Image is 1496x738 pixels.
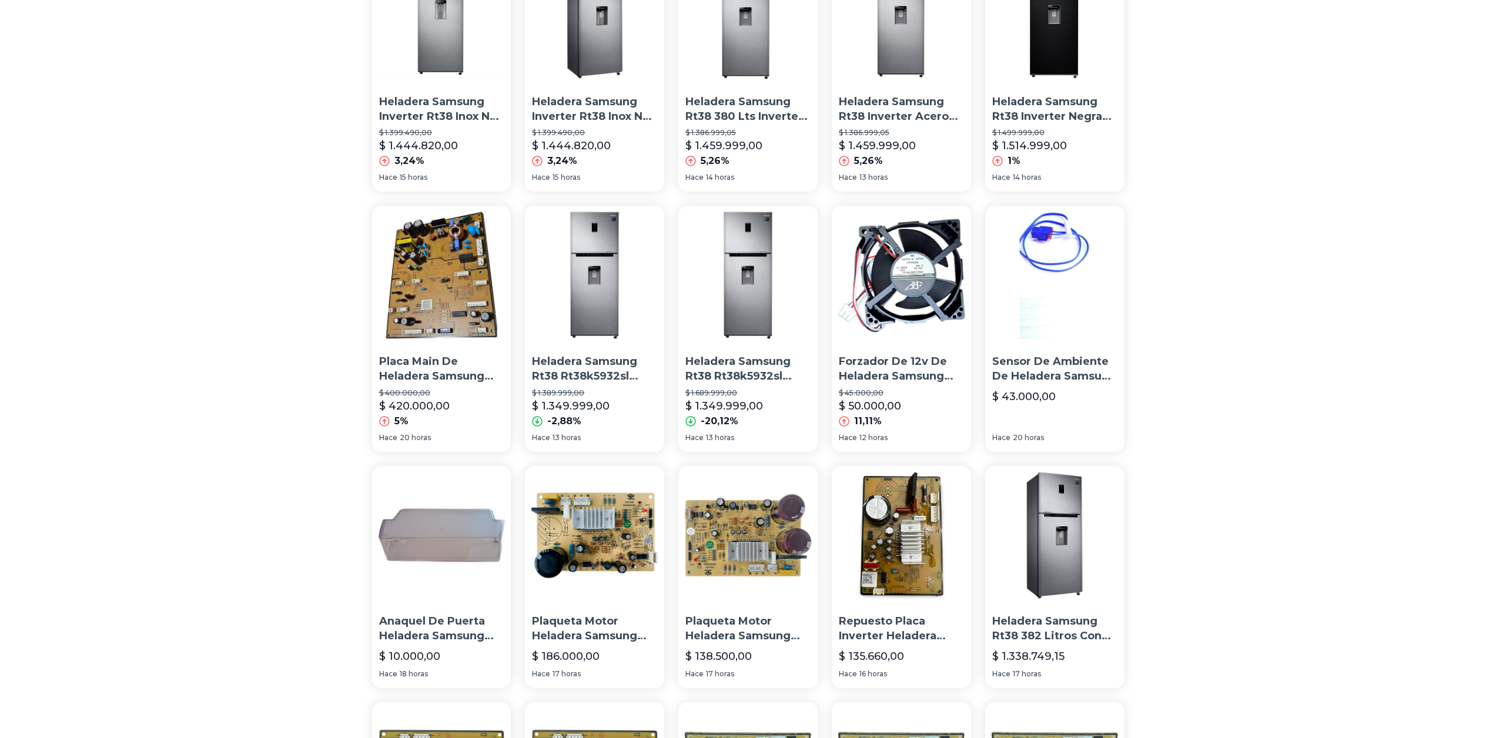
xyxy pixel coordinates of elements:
[685,669,704,679] span: Hace
[685,354,811,384] p: Heladera Samsung Rt38 Rt38k5932sl 380lt Inverter No Frost
[379,128,504,137] p: $ 1.399.490,00
[553,669,581,679] span: 17 horas
[400,669,428,679] span: 18 horas
[379,173,397,182] span: Hace
[400,433,431,442] span: 20 horas
[678,466,818,605] img: Plaqueta Motor Heladera Samsung Inverter Rt32 Rt35 Rt38 459f
[992,137,1067,154] p: $ 1.514.999,00
[532,137,611,154] p: $ 1.444.820,00
[992,95,1117,124] p: Heladera Samsung Rt38 Inverter Negra 380 Lts Twin Cooling
[394,414,409,428] p: 5%
[985,466,1124,688] a: Heladera Samsung Rt38 382 Litros Con Dispenser InoxHeladera Samsung Rt38 382 Litros Con Dispenser...
[839,354,964,384] p: Forzador De 12v De Heladera Samsung Rt38 Rt32
[839,614,964,643] p: Repuesto Placa Inverter Heladera Samsung Rt32 Rt35 Rt38 Orig
[992,354,1117,384] p: Sensor De Ambiente De Heladera Samsung Rt38 Rt35 Rt32
[685,137,762,154] p: $ 1.459.999,00
[685,95,811,124] p: Heladera Samsung Rt38 380 Lts Inverter Acero Twin Cooling
[379,388,504,398] p: $ 400.000,00
[532,669,550,679] span: Hace
[379,648,440,665] p: $ 10.000,00
[372,466,511,605] img: Anaquel De Puerta Heladera Samsung Rt35 Y Rt38
[532,433,550,442] span: Hace
[525,206,664,451] a: Heladera Samsung Rt38 Rt38k5932sl 380lt Inverter No FrostHeladera Samsung Rt38 Rt38k5932sl 380lt ...
[394,154,424,168] p: 3,24%
[706,173,734,182] span: 14 horas
[985,206,1124,345] img: Sensor De Ambiente De Heladera Samsung Rt38 Rt35 Rt32
[372,466,511,688] a: Anaquel De Puerta Heladera Samsung Rt35 Y Rt38Anaquel De Puerta Heladera Samsung Rt35 Y Rt38$ 10....
[992,614,1117,643] p: Heladera Samsung Rt38 382 Litros Con Dispenser Inox
[400,173,427,182] span: 15 horas
[525,206,664,345] img: Heladera Samsung Rt38 Rt38k5932sl 380lt Inverter No Frost
[839,648,904,665] p: $ 135.660,00
[678,206,818,451] a: Heladera Samsung Rt38 Rt38k5932sl 380lt Inverter No FrostHeladera Samsung Rt38 Rt38k5932sl 380lt ...
[839,173,857,182] span: Hace
[1013,433,1044,442] span: 20 horas
[532,173,550,182] span: Hace
[553,173,580,182] span: 15 horas
[379,354,504,384] p: Placa Main De Heladera Samsung Rt38
[859,669,887,679] span: 16 horas
[553,433,581,442] span: 13 horas
[685,388,811,398] p: $ 1.689.999,00
[992,128,1117,137] p: $ 1.499.999,00
[706,433,734,442] span: 13 horas
[992,433,1010,442] span: Hace
[839,398,901,414] p: $ 50.000,00
[701,154,729,168] p: 5,26%
[832,206,971,451] a: Forzador De 12v De Heladera Samsung Rt38 Rt32Forzador De 12v De Heladera Samsung Rt38 Rt32$ 45.00...
[685,433,704,442] span: Hace
[854,414,882,428] p: 11,11%
[992,648,1065,665] p: $ 1.338.749,15
[701,414,738,428] p: -20,12%
[547,414,581,428] p: -2,88%
[992,388,1056,405] p: $ 43.000,00
[379,137,458,154] p: $ 1.444.820,00
[532,398,610,414] p: $ 1.349.999,00
[379,614,504,643] p: Anaquel De Puerta Heladera Samsung Rt35 Y Rt38
[685,128,811,137] p: $ 1.386.999,05
[532,354,657,384] p: Heladera Samsung Rt38 Rt38k5932sl 380lt Inverter No Frost
[985,466,1124,605] img: Heladera Samsung Rt38 382 Litros Con Dispenser Inox
[532,648,600,665] p: $ 186.000,00
[839,95,964,124] p: Heladera Samsung Rt38 Inverter Acero Dispenser 380 Litros
[985,206,1124,451] a: Sensor De Ambiente De Heladera Samsung Rt38 Rt35 Rt32Sensor De Ambiente De Heladera Samsung Rt38 ...
[685,648,752,665] p: $ 138.500,00
[532,614,657,643] p: Plaqueta Motor Heladera Samsung Inverter Rt32 Rt35 Rt38
[372,206,511,345] img: Placa Main De Heladera Samsung Rt38
[379,669,397,679] span: Hace
[532,128,657,137] p: $ 1.399.490,00
[532,95,657,124] p: Heladera Samsung Inverter Rt38 Inox No Frost Envío S/c Caba
[547,154,577,168] p: 3,24%
[706,669,734,679] span: 17 horas
[832,466,971,688] a: Repuesto Placa Inverter Heladera Samsung Rt32 Rt35 Rt38 OrigRepuesto Placa Inverter Heladera Sams...
[839,433,857,442] span: Hace
[839,128,964,137] p: $ 1.386.999,05
[859,433,888,442] span: 12 horas
[685,614,811,643] p: Plaqueta Motor Heladera Samsung Inverter Rt32 Rt35 Rt38 459f
[859,173,888,182] span: 13 horas
[839,137,916,154] p: $ 1.459.999,00
[992,173,1010,182] span: Hace
[685,173,704,182] span: Hace
[992,669,1010,679] span: Hace
[1008,154,1020,168] p: 1%
[678,466,818,688] a: Plaqueta Motor Heladera Samsung Inverter Rt32 Rt35 Rt38 459fPlaqueta Motor Heladera Samsung Inver...
[1013,173,1041,182] span: 14 horas
[525,466,664,605] img: Plaqueta Motor Heladera Samsung Inverter Rt32 Rt35 Rt38
[379,433,397,442] span: Hace
[685,398,763,414] p: $ 1.349.999,00
[379,398,450,414] p: $ 420.000,00
[839,669,857,679] span: Hace
[678,206,818,345] img: Heladera Samsung Rt38 Rt38k5932sl 380lt Inverter No Frost
[379,95,504,124] p: Heladera Samsung Inverter Rt38 Inox No Frost Envío S/c Caba
[1013,669,1041,679] span: 17 horas
[854,154,883,168] p: 5,26%
[839,388,964,398] p: $ 45.000,00
[532,388,657,398] p: $ 1.389.999,00
[525,466,664,688] a: Plaqueta Motor Heladera Samsung Inverter Rt32 Rt35 Rt38Plaqueta Motor Heladera Samsung Inverter R...
[372,206,511,451] a: Placa Main De Heladera Samsung Rt38Placa Main De Heladera Samsung Rt38$ 400.000,00$ 420.000,005%H...
[832,206,971,345] img: Forzador De 12v De Heladera Samsung Rt38 Rt32
[832,466,971,605] img: Repuesto Placa Inverter Heladera Samsung Rt32 Rt35 Rt38 Orig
